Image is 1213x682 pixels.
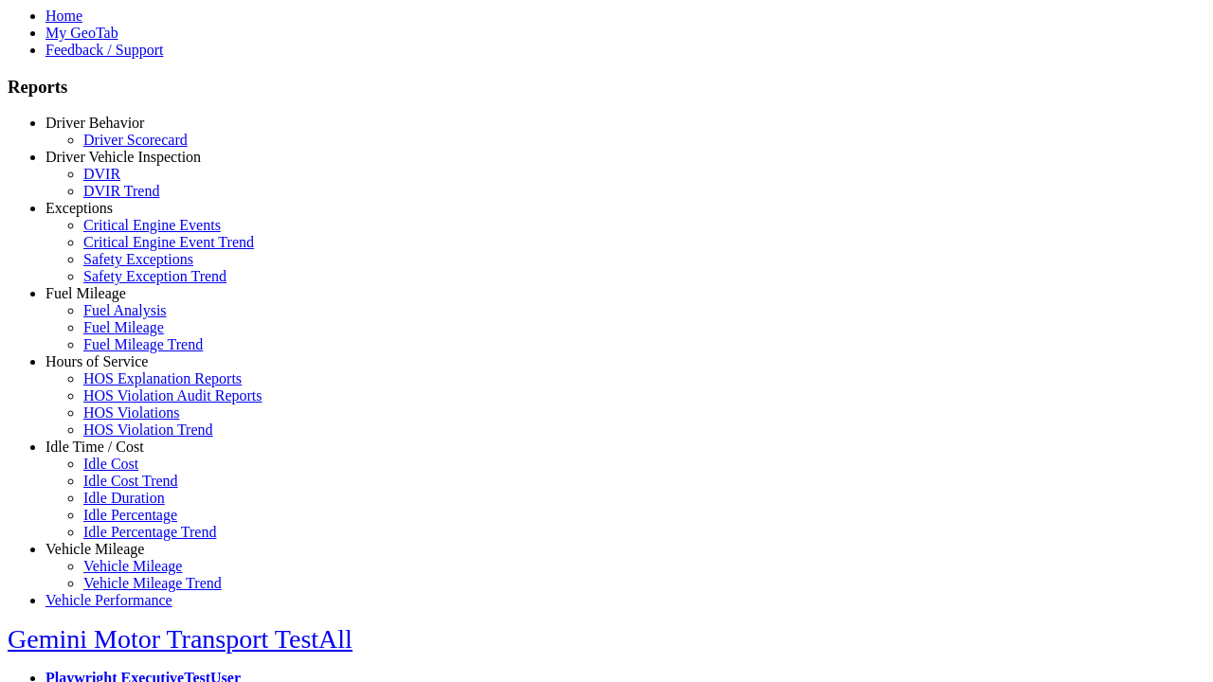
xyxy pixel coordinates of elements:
a: Exceptions [45,200,113,216]
a: HOS Explanation Reports [83,370,242,386]
a: Idle Cost [83,456,138,472]
a: Vehicle Mileage [83,558,182,574]
a: Gemini Motor Transport TestAll [8,624,353,654]
a: HOS Violation Trend [83,422,213,438]
a: DVIR Trend [83,183,159,199]
a: Driver Vehicle Inspection [45,149,201,165]
a: Idle Duration [83,490,165,506]
a: Fuel Analysis [83,302,167,318]
a: Home [45,8,82,24]
a: Safety Exception Trend [83,268,226,284]
a: Idle Percentage [83,507,177,523]
a: Fuel Mileage [83,319,164,335]
a: Fuel Mileage [45,285,126,301]
a: Critical Engine Events [83,217,221,233]
a: Feedback / Support [45,42,163,58]
h3: Reports [8,77,1205,98]
a: Vehicle Mileage [45,541,144,557]
a: Critical Engine Event Trend [83,234,254,250]
a: Vehicle Performance [45,592,172,608]
a: HOS Violations [83,404,179,421]
a: Vehicle Mileage Trend [83,575,222,591]
a: Driver Scorecard [83,132,188,148]
a: My GeoTab [45,25,118,41]
a: Idle Time / Cost [45,439,144,455]
a: Driver Behavior [45,115,144,131]
a: Fuel Mileage Trend [83,336,203,352]
a: Safety Exceptions [83,251,193,267]
a: Idle Percentage Trend [83,524,216,540]
a: Idle Cost Trend [83,473,178,489]
a: DVIR [83,166,120,182]
a: HOS Violation Audit Reports [83,387,263,404]
a: Hours of Service [45,353,148,369]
